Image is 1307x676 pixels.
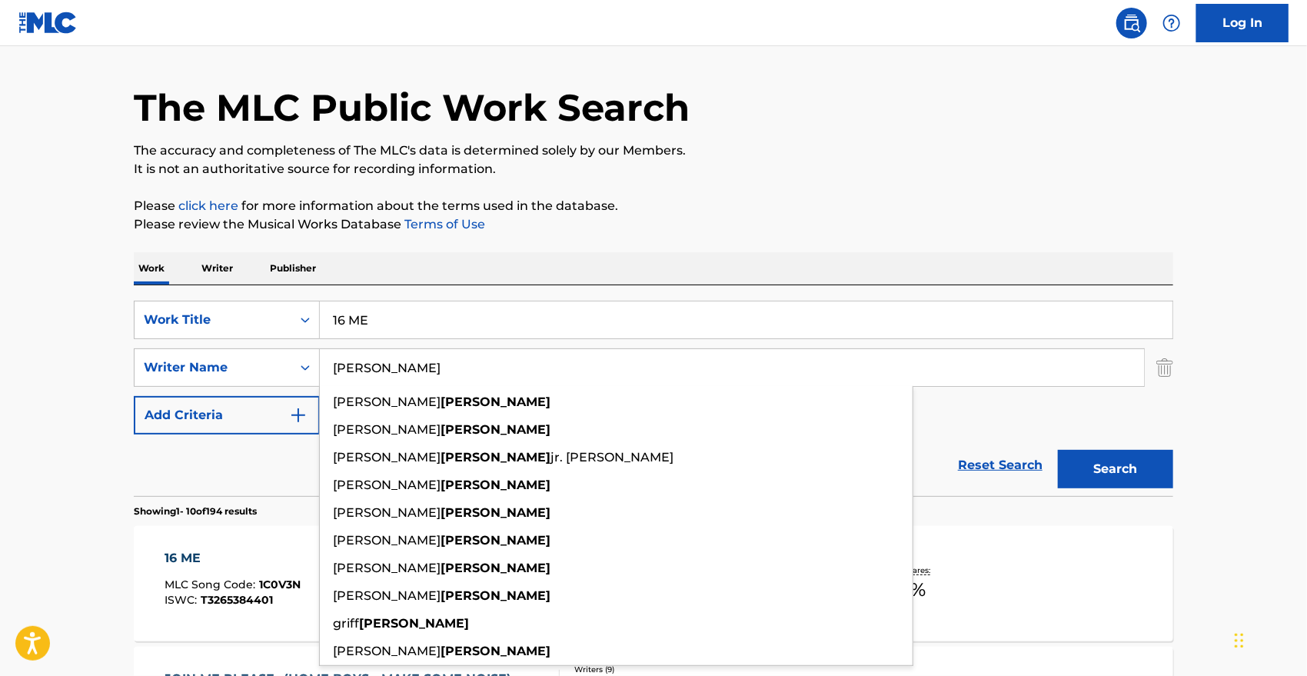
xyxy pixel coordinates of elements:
span: griff [333,616,359,631]
p: Writer [197,252,238,285]
a: click here [178,198,238,213]
a: Log In [1196,4,1289,42]
div: Writers ( 9 ) [574,664,806,675]
div: Drag [1235,618,1244,664]
span: T3265384401 [201,593,274,607]
button: Add Criteria [134,396,320,435]
span: 1C0V3N [260,578,301,591]
a: Reset Search [950,448,1050,482]
strong: [PERSON_NAME] [359,616,469,631]
img: MLC Logo [18,12,78,34]
div: 16 ME [165,549,301,568]
strong: [PERSON_NAME] [441,395,550,409]
strong: [PERSON_NAME] [441,505,550,520]
strong: [PERSON_NAME] [441,644,550,658]
div: Writer Name [144,358,282,377]
img: help [1162,14,1181,32]
span: [PERSON_NAME] [333,395,441,409]
div: Help [1156,8,1187,38]
p: The accuracy and completeness of The MLC's data is determined solely by our Members. [134,142,1173,160]
iframe: Chat Widget [1230,602,1307,676]
a: Terms of Use [401,217,485,231]
span: [PERSON_NAME] [333,422,441,437]
img: search [1122,14,1141,32]
form: Search Form [134,301,1173,496]
strong: [PERSON_NAME] [441,533,550,548]
span: ISWC : [165,593,201,607]
span: [PERSON_NAME] [333,450,441,465]
strong: [PERSON_NAME] [441,450,550,465]
span: [PERSON_NAME] [333,588,441,603]
button: Search [1058,450,1173,488]
strong: [PERSON_NAME] [441,422,550,437]
strong: [PERSON_NAME] [441,561,550,575]
span: jr. [PERSON_NAME] [550,450,673,465]
div: Work Title [144,311,282,329]
a: 16 MEMLC Song Code:1C0V3NISWC:T3265384401Writers (4)[PERSON_NAME], [PERSON_NAME], [PERSON_NAME], ... [134,526,1173,641]
p: Please for more information about the terms used in the database. [134,197,1173,215]
p: Publisher [265,252,321,285]
span: [PERSON_NAME] [333,533,441,548]
span: [PERSON_NAME] [333,505,441,520]
img: Delete Criterion [1156,348,1173,387]
a: Public Search [1116,8,1147,38]
p: Showing 1 - 10 of 194 results [134,505,257,518]
p: Work [134,252,169,285]
span: [PERSON_NAME] [333,561,441,575]
p: It is not an authoritative source for recording information. [134,160,1173,178]
strong: [PERSON_NAME] [441,588,550,603]
strong: [PERSON_NAME] [441,478,550,492]
span: MLC Song Code : [165,578,260,591]
img: 9d2ae6d4665cec9f34b9.svg [289,406,308,425]
p: Please review the Musical Works Database [134,215,1173,234]
span: [PERSON_NAME] [333,644,441,658]
h1: The MLC Public Work Search [134,85,690,131]
span: [PERSON_NAME] [333,478,441,492]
